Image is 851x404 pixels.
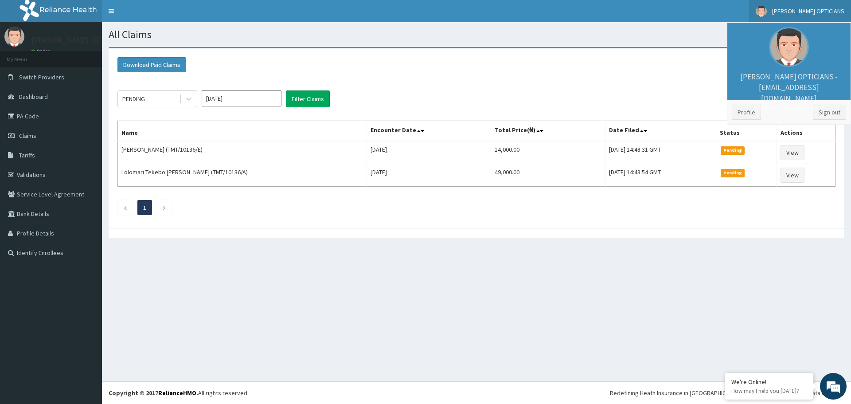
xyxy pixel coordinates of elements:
[721,146,745,154] span: Pending
[158,389,196,397] a: RelianceHMO
[731,378,807,386] div: We're Online!
[610,388,844,397] div: Redefining Heath Insurance in [GEOGRAPHIC_DATA] using Telemedicine and Data Science!
[716,121,777,141] th: Status
[731,387,807,395] p: How may I help you today?
[19,151,35,159] span: Tariffs
[491,121,605,141] th: Total Price(₦)
[202,90,281,106] input: Select Month and Year
[118,141,367,164] td: [PERSON_NAME] (TMT/10136/E)
[286,90,330,107] button: Filter Claims
[4,27,24,47] img: User Image
[367,121,491,141] th: Encounter Date
[769,27,809,67] img: User Image
[19,132,36,140] span: Claims
[117,57,186,72] button: Download Paid Claims
[109,29,844,40] h1: All Claims
[721,169,745,177] span: Pending
[772,7,844,15] span: [PERSON_NAME] OPTICIANS
[367,141,491,164] td: [DATE]
[813,105,846,120] a: Sign out
[118,121,367,141] th: Name
[162,204,166,212] a: Next page
[102,381,851,404] footer: All rights reserved.
[31,36,129,44] p: [PERSON_NAME] OPTICIANS
[605,121,716,141] th: Date Filed
[605,141,716,164] td: [DATE] 14:48:31 GMT
[122,94,145,103] div: PENDING
[109,389,198,397] strong: Copyright © 2017 .
[367,164,491,187] td: [DATE]
[777,121,835,141] th: Actions
[143,204,146,212] a: Page 1 is your current page
[732,71,846,111] p: [PERSON_NAME] OPTICIANS - [EMAIL_ADDRESS][DOMAIN_NAME]
[19,73,64,81] span: Switch Providers
[491,164,605,187] td: 49,000.00
[118,164,367,187] td: Lolomari Tekebo [PERSON_NAME] (TMT/10136/A)
[19,93,48,101] span: Dashboard
[732,105,761,120] a: Profile
[31,48,52,55] a: Online
[781,145,804,160] a: View
[123,204,127,212] a: Previous page
[732,104,846,111] small: Member since [DATE] 8:56:24 PM
[756,6,767,17] img: User Image
[605,164,716,187] td: [DATE] 14:43:54 GMT
[491,141,605,164] td: 14,000.00
[781,168,804,183] a: View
